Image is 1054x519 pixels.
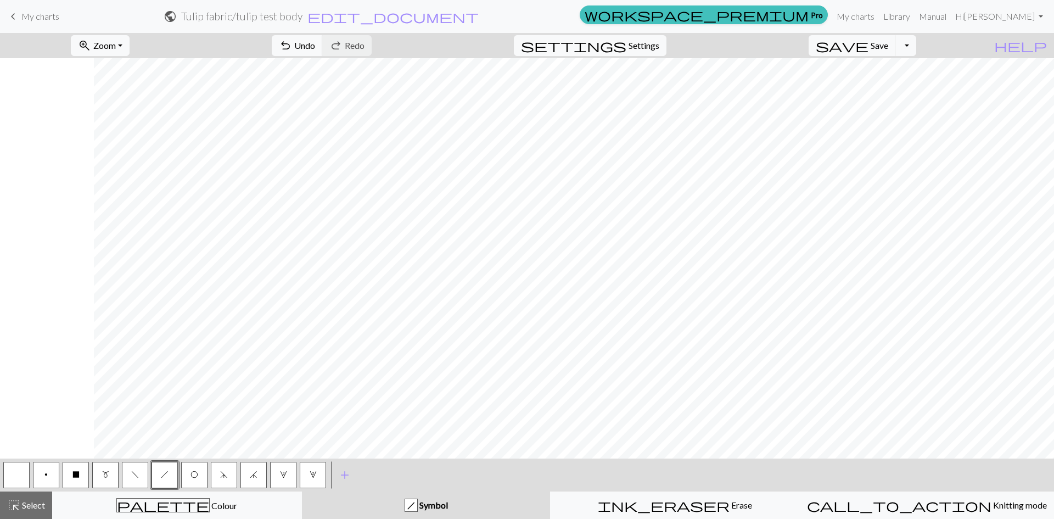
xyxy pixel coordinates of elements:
[7,7,59,26] a: My charts
[521,38,626,53] span: settings
[338,467,351,483] span: add
[307,9,479,24] span: edit_document
[871,40,888,51] span: Save
[629,39,659,52] span: Settings
[250,470,257,479] span: k3tog
[164,9,177,24] span: public
[800,492,1054,519] button: Knitting mode
[93,40,116,51] span: Zoom
[21,11,59,21] span: My charts
[240,462,267,488] button: j
[550,492,800,519] button: Erase
[521,39,626,52] i: Settings
[809,35,896,56] button: Save
[279,38,292,53] span: undo
[20,500,45,510] span: Select
[514,35,666,56] button: SettingsSettings
[405,499,417,512] div: h
[72,470,80,479] span: no stitch
[211,462,237,488] button: d
[310,470,317,479] span: increase 2
[879,5,915,27] a: Library
[117,498,209,513] span: palette
[294,40,315,51] span: Undo
[71,35,130,56] button: Zoom
[181,462,208,488] button: O
[52,492,302,519] button: Colour
[270,462,296,488] button: 3
[272,35,323,56] button: Undo
[63,462,89,488] button: X
[807,498,991,513] span: call_to_action
[280,470,287,479] span: increase 3
[7,498,20,513] span: highlight_alt
[585,7,809,23] span: workspace_premium
[181,10,302,23] h2: Tulip fabric / tulip test body
[598,498,730,513] span: ink_eraser
[102,470,109,479] span: m1
[915,5,951,27] a: Manual
[78,38,91,53] span: zoom_in
[580,5,828,24] a: Pro
[994,38,1047,53] span: help
[152,462,178,488] button: h
[991,500,1047,510] span: Knitting mode
[33,462,59,488] button: p
[44,470,48,479] span: Purl
[220,470,228,479] span: sk2p
[300,462,326,488] button: 2
[7,9,20,24] span: keyboard_arrow_left
[190,470,198,479] span: yo
[730,500,752,510] span: Erase
[816,38,868,53] span: save
[161,470,169,479] span: right leaning decrease
[418,500,448,510] span: Symbol
[210,500,237,511] span: Colour
[131,470,139,479] span: left leaning decrease
[92,462,119,488] button: m
[122,462,148,488] button: f
[951,5,1047,27] a: Hi[PERSON_NAME]
[832,5,879,27] a: My charts
[302,492,551,519] button: h Symbol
